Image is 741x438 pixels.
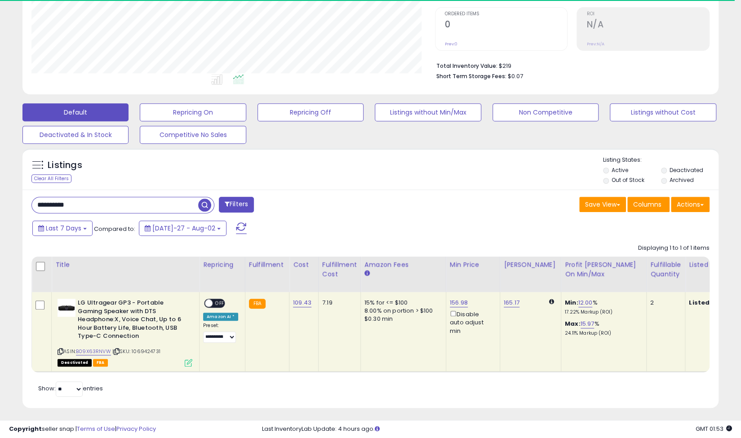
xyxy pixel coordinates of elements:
[116,425,156,433] a: Privacy Policy
[508,72,523,80] span: $0.07
[112,348,160,355] span: | SKU: 1069424731
[578,298,593,307] a: 12.00
[364,307,439,315] div: 8.00% on portion > $100
[249,260,285,270] div: Fulfillment
[696,425,732,433] span: 2025-08-10 01:53 GMT
[322,260,357,279] div: Fulfillment Cost
[262,425,732,434] div: Last InventoryLab Update: 4 hours ago.
[581,319,595,328] a: 15.97
[445,12,568,17] span: Ordered Items
[650,299,678,307] div: 2
[565,320,639,336] div: %
[139,221,226,236] button: [DATE]-27 - Aug-02
[140,103,246,121] button: Repricing On
[436,60,703,71] li: $219
[58,359,92,367] span: All listings that are unavailable for purchase on Amazon for any reason other than out-of-stock
[58,299,192,365] div: ASIN:
[31,174,71,183] div: Clear All Filters
[504,298,519,307] a: 165.17
[586,19,709,31] h2: N/A
[77,425,115,433] a: Terms of Use
[48,159,82,172] h5: Listings
[689,298,730,307] b: Listed Price:
[9,425,156,434] div: seller snap | |
[671,197,710,212] button: Actions
[565,309,639,315] p: 17.22% Markup (ROI)
[638,244,710,252] div: Displaying 1 to 1 of 1 items
[322,299,354,307] div: 7.19
[78,299,187,343] b: LG Ultragear GP3 - Portable Gaming Speaker with DTS Headphone:X, Voice Chat, Up to 6 Hour Battery...
[76,348,111,355] a: B09X63RNVW
[579,197,626,212] button: Save View
[450,309,493,335] div: Disable auto adjust min
[58,299,75,317] img: 31R-2W62wSL._SL40_.jpg
[445,41,457,47] small: Prev: 0
[249,299,266,309] small: FBA
[650,260,681,279] div: Fulfillable Quantity
[504,260,557,270] div: [PERSON_NAME]
[670,176,694,184] label: Archived
[152,224,215,233] span: [DATE]-27 - Aug-02
[627,197,670,212] button: Columns
[612,166,628,174] label: Active
[612,176,644,184] label: Out of Stock
[22,103,129,121] button: Default
[436,72,506,80] b: Short Term Storage Fees:
[375,103,481,121] button: Listings without Min/Max
[633,200,661,209] span: Columns
[94,225,135,233] span: Compared to:
[293,260,315,270] div: Cost
[445,19,568,31] h2: 0
[293,298,311,307] a: 109.43
[46,224,81,233] span: Last 7 Days
[450,260,496,270] div: Min Price
[22,126,129,144] button: Deactivated & In Stock
[55,260,195,270] div: Title
[203,260,241,270] div: Repricing
[565,319,581,328] b: Max:
[140,126,246,144] button: Competitive No Sales
[38,384,103,393] span: Show: entries
[364,315,439,323] div: $0.30 min
[670,166,703,174] label: Deactivated
[565,298,578,307] b: Min:
[219,197,254,212] button: Filters
[565,299,639,315] div: %
[257,103,364,121] button: Repricing Off
[364,299,439,307] div: 15% for <= $100
[493,103,599,121] button: Non Competitive
[213,300,227,307] span: OFF
[203,323,238,343] div: Preset:
[32,221,93,236] button: Last 7 Days
[436,62,497,70] b: Total Inventory Value:
[450,298,468,307] a: 156.98
[565,260,643,279] div: Profit [PERSON_NAME] on Min/Max
[565,330,639,336] p: 24.11% Markup (ROI)
[9,425,42,433] strong: Copyright
[203,313,238,321] div: Amazon AI *
[561,257,646,292] th: The percentage added to the cost of goods (COGS) that forms the calculator for Min & Max prices.
[93,359,108,367] span: FBA
[610,103,716,121] button: Listings without Cost
[586,12,709,17] span: ROI
[364,260,442,270] div: Amazon Fees
[364,270,370,278] small: Amazon Fees.
[603,156,719,164] p: Listing States:
[586,41,604,47] small: Prev: N/A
